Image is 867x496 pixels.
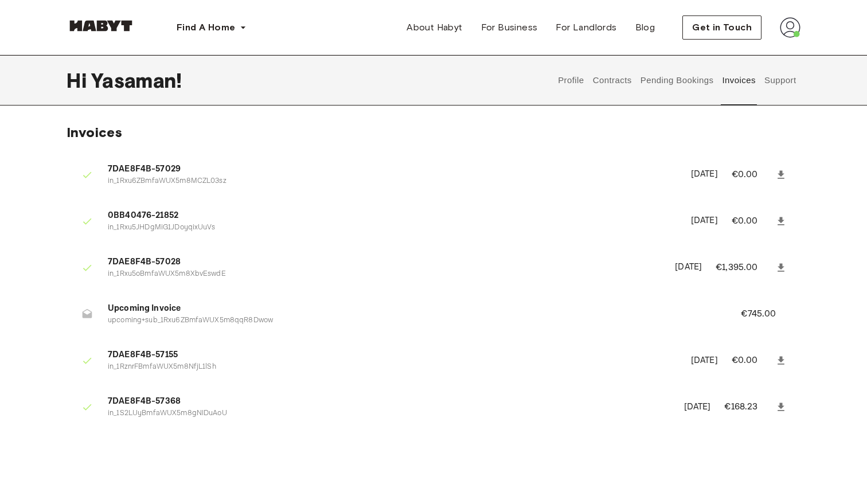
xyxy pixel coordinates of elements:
a: About Habyt [397,16,471,39]
span: 7DAE8F4B-57029 [108,163,677,176]
p: €745.00 [741,307,791,321]
span: For Landlords [556,21,616,34]
p: in_1Rxu6ZBmfaWUX5m8MCZL03sz [108,176,677,187]
span: 7DAE8F4B-57368 [108,395,670,408]
span: For Business [481,21,538,34]
button: Contracts [591,55,633,106]
p: in_1Rxu5oBmfaWUX5m8XbvEswdE [108,269,661,280]
p: €1,395.00 [716,261,773,275]
span: Find A Home [177,21,235,34]
span: 7DAE8F4B-57155 [108,349,677,362]
button: Pending Bookings [639,55,715,106]
span: Yasaman ! [91,68,182,92]
span: Get in Touch [692,21,752,34]
span: Blog [635,21,655,34]
p: [DATE] [675,261,702,274]
span: Invoices [67,124,122,140]
p: €0.00 [732,354,773,368]
p: [DATE] [684,401,711,414]
p: upcoming+sub_1Rxu6ZBmfaWUX5m8qqR8Dwow [108,315,713,326]
button: Invoices [721,55,757,106]
button: Profile [557,55,586,106]
span: About Habyt [407,21,462,34]
span: Hi [67,68,91,92]
p: [DATE] [691,168,718,181]
img: avatar [780,17,800,38]
p: [DATE] [691,214,718,228]
p: in_1Rxu5JHDgMiG1JDoyqixUuVs [108,222,677,233]
a: For Business [472,16,547,39]
p: €168.23 [724,400,773,414]
div: user profile tabs [554,55,800,106]
p: €0.00 [732,214,773,228]
button: Get in Touch [682,15,761,40]
span: Upcoming Invoice [108,302,713,315]
span: 0BB40476-21852 [108,209,677,222]
p: €0.00 [732,168,773,182]
img: Habyt [67,20,135,32]
span: 7DAE8F4B-57028 [108,256,661,269]
button: Support [763,55,798,106]
a: Blog [626,16,665,39]
p: [DATE] [691,354,718,368]
p: in_1RznrFBmfaWUX5m8NfjL1lSh [108,362,677,373]
a: For Landlords [546,16,626,39]
p: in_1S2LUyBmfaWUX5m8gNIDuAoU [108,408,670,419]
button: Find A Home [167,16,256,39]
